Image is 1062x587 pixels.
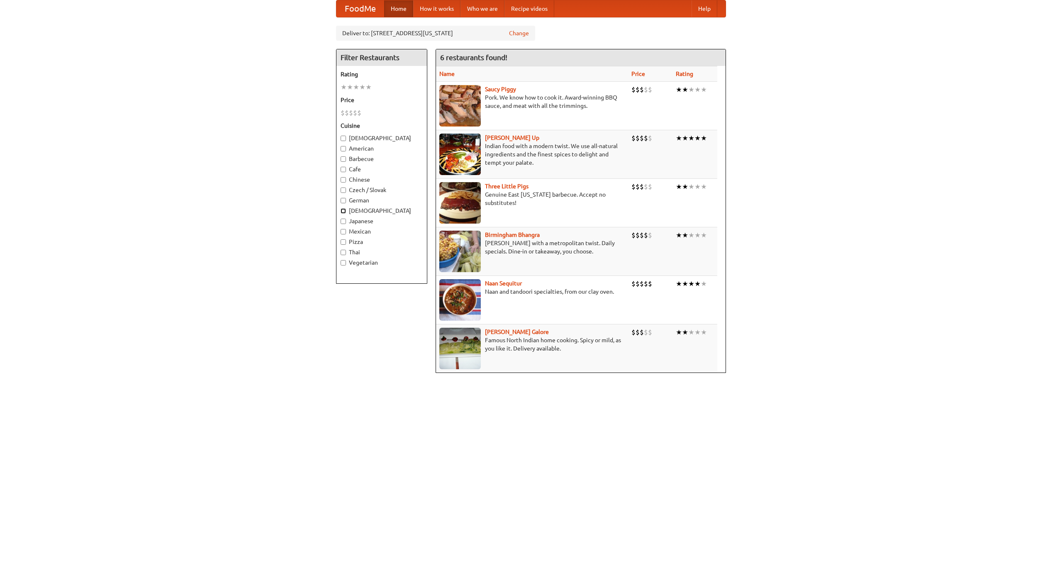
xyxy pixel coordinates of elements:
[485,231,540,238] b: Birmingham Bhangra
[648,182,652,191] li: $
[439,71,455,77] a: Name
[688,279,694,288] li: ★
[640,231,644,240] li: $
[636,328,640,337] li: $
[359,83,365,92] li: ★
[682,328,688,337] li: ★
[341,146,346,151] input: American
[688,85,694,94] li: ★
[341,70,423,78] h5: Rating
[701,134,707,143] li: ★
[682,85,688,94] li: ★
[439,336,625,353] p: Famous North Indian home cooking. Spicy or mild, as you like it. Delivery available.
[485,280,522,287] b: Naan Sequitur
[701,85,707,94] li: ★
[682,134,688,143] li: ★
[701,328,707,337] li: ★
[341,83,347,92] li: ★
[694,134,701,143] li: ★
[640,134,644,143] li: $
[341,198,346,203] input: German
[341,219,346,224] input: Japanese
[341,155,423,163] label: Barbecue
[341,196,423,205] label: German
[439,328,481,369] img: currygalore.jpg
[341,258,423,267] label: Vegetarian
[384,0,413,17] a: Home
[365,83,372,92] li: ★
[688,134,694,143] li: ★
[345,108,349,117] li: $
[636,85,640,94] li: $
[631,85,636,94] li: $
[682,182,688,191] li: ★
[341,122,423,130] h5: Cuisine
[439,85,481,127] img: saucy.jpg
[341,175,423,184] label: Chinese
[341,136,346,141] input: [DEMOGRAPHIC_DATA]
[336,0,384,17] a: FoodMe
[439,134,481,175] img: curryup.jpg
[631,134,636,143] li: $
[341,188,346,193] input: Czech / Slovak
[485,183,529,190] a: Three Little Pigs
[676,85,682,94] li: ★
[648,279,652,288] li: $
[692,0,717,17] a: Help
[694,279,701,288] li: ★
[485,86,516,93] a: Saucy Piggy
[648,134,652,143] li: $
[504,0,554,17] a: Recipe videos
[341,186,423,194] label: Czech / Slovak
[341,250,346,255] input: Thai
[688,182,694,191] li: ★
[644,328,648,337] li: $
[485,134,539,141] a: [PERSON_NAME] Up
[439,239,625,256] p: [PERSON_NAME] with a metropolitan twist. Daily specials. Dine-in or takeaway, you choose.
[341,238,423,246] label: Pizza
[644,85,648,94] li: $
[694,85,701,94] li: ★
[636,279,640,288] li: $
[640,328,644,337] li: $
[640,85,644,94] li: $
[439,190,625,207] p: Genuine East [US_STATE] barbecue. Accept no substitutes!
[701,231,707,240] li: ★
[682,231,688,240] li: ★
[353,83,359,92] li: ★
[353,108,357,117] li: $
[439,93,625,110] p: Pork. We know how to cook it. Award-winning BBQ sauce, and meat with all the trimmings.
[341,96,423,104] h5: Price
[341,144,423,153] label: American
[341,207,423,215] label: [DEMOGRAPHIC_DATA]
[636,182,640,191] li: $
[648,328,652,337] li: $
[631,231,636,240] li: $
[644,231,648,240] li: $
[341,260,346,265] input: Vegetarian
[341,208,346,214] input: [DEMOGRAPHIC_DATA]
[439,287,625,296] p: Naan and tandoori specialties, from our clay oven.
[631,328,636,337] li: $
[341,156,346,162] input: Barbecue
[341,134,423,142] label: [DEMOGRAPHIC_DATA]
[341,177,346,183] input: Chinese
[682,279,688,288] li: ★
[631,279,636,288] li: $
[341,165,423,173] label: Cafe
[688,328,694,337] li: ★
[676,279,682,288] li: ★
[676,134,682,143] li: ★
[413,0,460,17] a: How it works
[636,134,640,143] li: $
[341,229,346,234] input: Mexican
[460,0,504,17] a: Who we are
[509,29,529,37] a: Change
[439,142,625,167] p: Indian food with a modern twist. We use all-natural ingredients and the finest spices to delight ...
[485,329,549,335] a: [PERSON_NAME] Galore
[694,182,701,191] li: ★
